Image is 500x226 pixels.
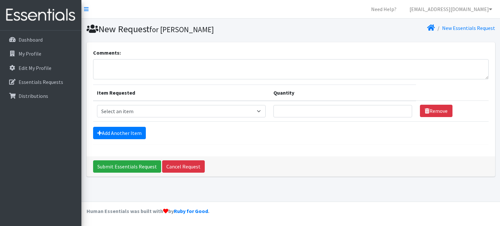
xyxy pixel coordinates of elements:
[19,79,63,85] p: Essentials Requests
[366,3,402,16] a: Need Help?
[3,89,79,102] a: Distributions
[93,85,270,101] th: Item Requested
[3,61,79,74] a: Edit My Profile
[19,93,48,99] p: Distributions
[420,105,452,117] a: Remove
[3,75,79,88] a: Essentials Requests
[270,85,416,101] th: Quantity
[93,49,121,57] label: Comments:
[87,208,209,214] strong: Human Essentials was built with by .
[3,4,79,26] img: HumanEssentials
[93,127,146,139] a: Add Another Item
[3,33,79,46] a: Dashboard
[19,50,41,57] p: My Profile
[3,47,79,60] a: My Profile
[87,23,288,35] h1: New Request
[404,3,497,16] a: [EMAIL_ADDRESS][DOMAIN_NAME]
[162,160,205,173] a: Cancel Request
[19,65,51,71] p: Edit My Profile
[19,36,43,43] p: Dashboard
[93,160,161,173] input: Submit Essentials Request
[442,25,495,31] a: New Essentials Request
[174,208,208,214] a: Ruby for Good
[149,25,214,34] small: for [PERSON_NAME]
